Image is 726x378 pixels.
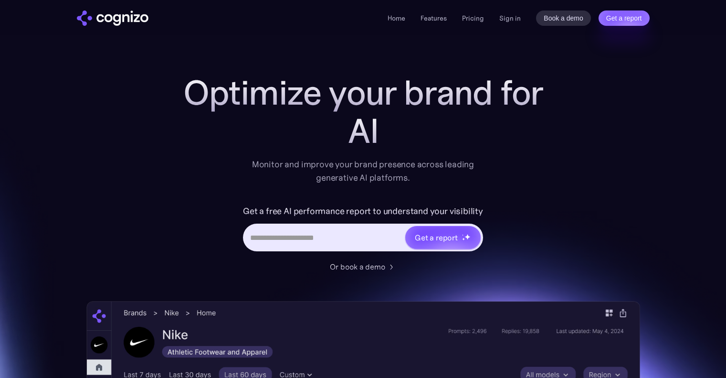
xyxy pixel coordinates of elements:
[599,11,650,26] a: Get a report
[243,204,483,256] form: Hero URL Input Form
[462,14,484,22] a: Pricing
[243,204,483,219] label: Get a free AI performance report to understand your visibility
[77,11,148,26] a: home
[421,14,447,22] a: Features
[536,11,591,26] a: Book a demo
[246,158,481,184] div: Monitor and improve your brand presence across leading generative AI platforms.
[330,261,397,272] a: Or book a demo
[462,238,465,241] img: star
[462,234,463,236] img: star
[464,234,471,240] img: star
[499,12,521,24] a: Sign in
[415,232,458,243] div: Get a report
[330,261,385,272] div: Or book a demo
[77,11,148,26] img: cognizo logo
[388,14,405,22] a: Home
[172,74,554,112] h1: Optimize your brand for
[404,225,482,250] a: Get a reportstarstarstar
[172,112,554,150] div: AI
